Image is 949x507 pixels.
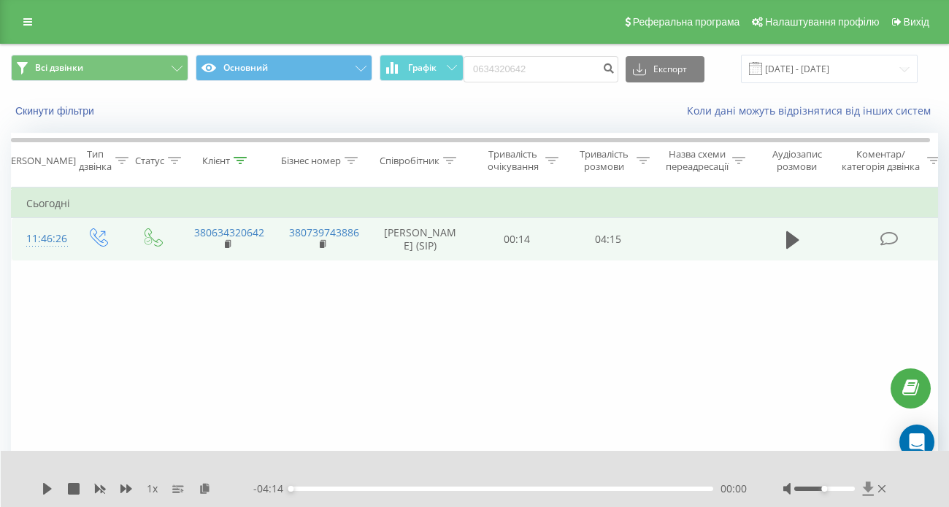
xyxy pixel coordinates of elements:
[408,63,437,73] span: Графік
[135,155,164,167] div: Статус
[721,481,747,496] span: 00:00
[281,155,341,167] div: Бізнес номер
[11,55,188,81] button: Всі дзвінки
[838,148,923,173] div: Коментар/категорія дзвінка
[765,16,879,28] span: Налаштування профілю
[563,218,654,260] td: 04:15
[147,481,158,496] span: 1 x
[626,56,704,82] button: Експорт
[472,218,563,260] td: 00:14
[26,225,55,253] div: 11:46:26
[2,155,76,167] div: [PERSON_NAME]
[904,16,929,28] span: Вихід
[575,148,633,173] div: Тривалість розмови
[35,62,83,74] span: Всі дзвінки
[194,225,264,239] a: 380634320642
[666,148,729,173] div: Назва схеми переадресації
[289,225,359,239] a: 380739743886
[11,104,101,117] button: Скинути фільтри
[380,155,439,167] div: Співробітник
[12,189,946,218] td: Сьогодні
[633,16,740,28] span: Реферальна програма
[687,104,938,117] a: Коли дані можуть відрізнятися вiд інших систем
[288,486,293,492] div: Accessibility label
[484,148,542,173] div: Тривалість очікування
[822,486,828,492] div: Accessibility label
[79,148,112,173] div: Тип дзвінка
[761,148,832,173] div: Аудіозапис розмови
[464,56,618,82] input: Пошук за номером
[253,481,291,496] span: - 04:14
[899,425,934,460] div: Open Intercom Messenger
[369,218,472,260] td: [PERSON_NAME] (SIP)
[196,55,373,81] button: Основний
[380,55,464,81] button: Графік
[202,155,230,167] div: Клієнт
